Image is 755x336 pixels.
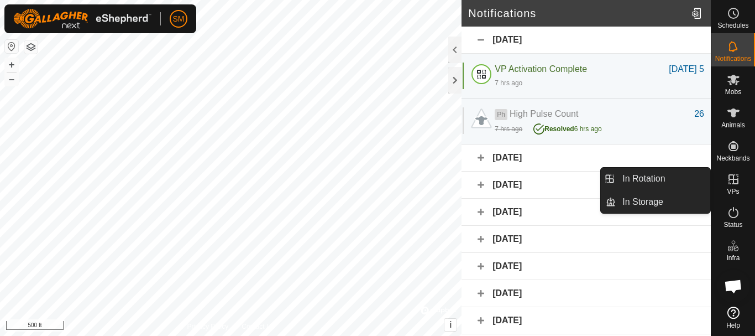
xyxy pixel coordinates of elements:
div: [DATE] [462,253,711,280]
div: [DATE] [462,226,711,253]
span: Mobs [725,89,741,95]
div: [DATE] [462,199,711,226]
span: In Rotation [622,172,665,185]
span: SM [173,13,185,25]
div: [DATE] [462,27,711,54]
span: Infra [726,255,740,261]
li: In Storage [601,191,710,213]
button: – [5,73,18,86]
span: Notifications [715,55,751,62]
div: 7 hrs ago [495,124,522,134]
span: VP Activation Complete [495,64,587,74]
button: Map Layers [24,40,38,54]
span: Neckbands [716,155,749,162]
span: VPs [727,188,739,195]
span: Help [726,322,740,329]
button: Reset Map [5,40,18,53]
a: Contact Us [242,322,274,332]
h2: Notifications [468,7,687,20]
div: [DATE] 5 [669,63,704,76]
div: [DATE] [462,307,711,334]
span: Resolved [544,125,574,133]
span: In Storage [622,195,663,209]
div: 7 hrs ago [495,78,522,88]
li: In Rotation [601,168,710,190]
div: Open chat [717,270,750,303]
span: i [449,320,452,329]
span: High Pulse Count [510,109,579,118]
a: In Storage [616,191,710,213]
button: i [444,319,457,331]
img: Gallagher Logo [13,9,151,29]
span: Status [723,221,742,228]
span: Animals [721,122,745,128]
div: 6 hrs ago [533,121,601,134]
span: Schedules [717,22,748,29]
div: [DATE] [462,172,711,199]
span: Ph [495,109,507,120]
button: + [5,58,18,71]
a: Privacy Policy [187,322,229,332]
div: 26 [694,107,704,121]
div: [DATE] [462,144,711,172]
div: [DATE] [462,280,711,307]
a: In Rotation [616,168,710,190]
a: Help [711,302,755,333]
